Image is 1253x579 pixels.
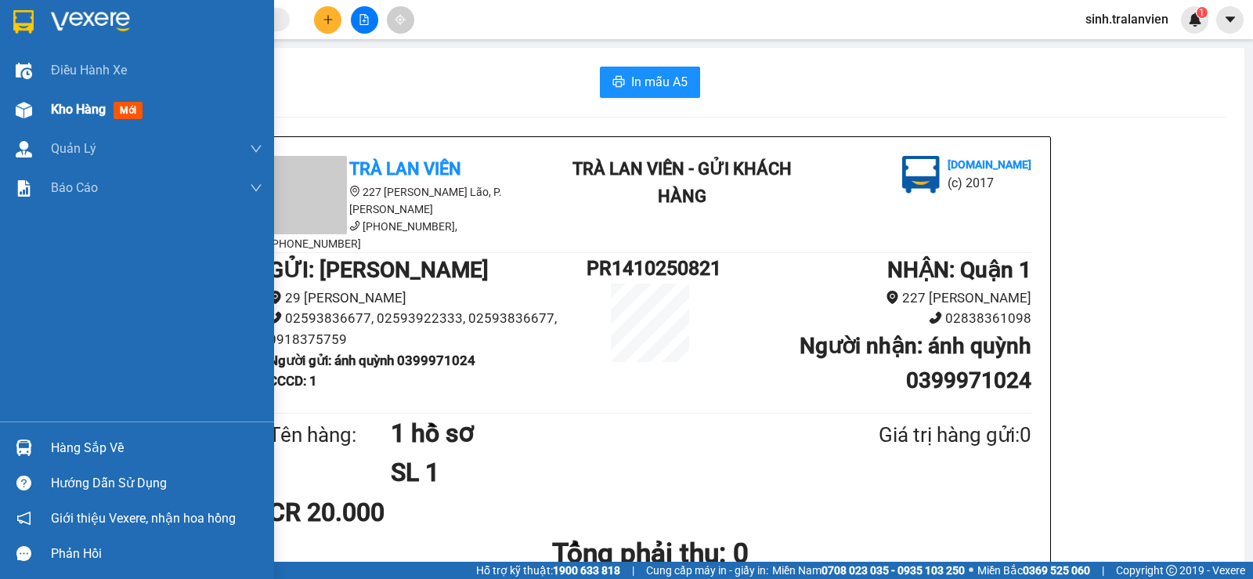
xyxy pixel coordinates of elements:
div: Hướng dẫn sử dụng [51,472,262,495]
span: In mẫu A5 [631,72,688,92]
li: 02593836677, 02593922333, 02593836677, 0918375759 [269,308,587,349]
span: sinh.tralanvien [1073,9,1181,29]
h1: 1 hồ sơ [391,414,803,453]
img: warehouse-icon [16,63,32,79]
img: warehouse-icon [16,440,32,456]
span: aim [395,14,406,25]
strong: 1900 633 818 [553,564,620,577]
img: warehouse-icon [16,102,32,118]
div: CR 20.000 [269,493,520,532]
span: Miền Nam [772,562,965,579]
div: Hàng sắp về [51,436,262,460]
span: notification [16,511,31,526]
span: printer [612,75,625,90]
h1: SL 1 [391,453,803,492]
b: Trà Lan Viên - Gửi khách hàng [572,159,792,206]
b: Người nhận : ánh quỳnh 0399971024 [800,333,1031,393]
span: | [632,562,634,579]
span: environment [349,186,360,197]
span: message [16,546,31,561]
li: (c) 2017 [948,173,1031,193]
span: Báo cáo [51,178,98,197]
li: 29 [PERSON_NAME] [269,288,587,309]
img: icon-new-feature [1188,13,1202,27]
span: Miền Bắc [977,562,1090,579]
span: Kho hàng [51,102,106,117]
span: Hỗ trợ kỹ thuật: [476,562,620,579]
span: phone [269,311,282,324]
span: question-circle [16,476,31,490]
span: ⚪️ [969,567,973,574]
span: | [1102,562,1104,579]
b: NHẬN : Quận 1 [887,257,1031,283]
b: [DOMAIN_NAME] [948,158,1031,171]
b: CCCD : 1 [269,373,317,389]
li: 227 [PERSON_NAME] Lão, P. [PERSON_NAME] [269,183,551,218]
span: 1 [1199,7,1204,18]
strong: 0708 023 035 - 0935 103 250 [821,564,965,577]
span: environment [886,291,899,304]
div: Giá trị hàng gửi: 0 [803,419,1031,451]
span: Quản Lý [51,139,96,158]
img: warehouse-icon [16,141,32,157]
button: caret-down [1216,6,1244,34]
span: file-add [359,14,370,25]
b: Người gửi : ánh quỳnh 0399971024 [269,353,475,368]
span: Điều hành xe [51,60,127,80]
li: 227 [PERSON_NAME] [713,288,1031,309]
div: Tên hàng: [269,419,391,451]
span: Cung cấp máy in - giấy in: [646,562,768,579]
b: Trà Lan Viên - Gửi khách hàng [96,23,155,178]
img: logo.jpg [170,20,208,57]
button: printerIn mẫu A5 [600,67,700,98]
span: Giới thiệu Vexere, nhận hoa hồng [51,508,236,528]
li: [PHONE_NUMBER], [PHONE_NUMBER] [269,218,551,252]
h1: Tổng phải thu: 0 [269,532,1031,575]
span: down [250,143,262,155]
div: Phản hồi [51,542,262,566]
button: file-add [351,6,378,34]
li: (c) 2017 [132,74,215,94]
b: GỬI : [PERSON_NAME] [269,257,489,283]
b: Trà Lan Viên [20,101,57,175]
li: 02838361098 [713,308,1031,329]
span: copyright [1166,565,1177,576]
b: [DOMAIN_NAME] [132,60,215,72]
span: environment [269,291,282,304]
sup: 1 [1197,7,1208,18]
span: phone [349,220,360,231]
b: Trà Lan Viên [349,159,461,179]
button: aim [387,6,414,34]
span: caret-down [1223,13,1237,27]
img: logo-vxr [13,10,34,34]
button: plus [314,6,341,34]
img: solution-icon [16,180,32,197]
img: logo.jpg [902,156,940,194]
span: down [250,182,262,194]
strong: 0369 525 060 [1023,564,1090,577]
span: plus [323,14,334,25]
span: phone [929,311,942,324]
span: mới [114,102,143,119]
h1: PR1410250821 [587,253,713,284]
